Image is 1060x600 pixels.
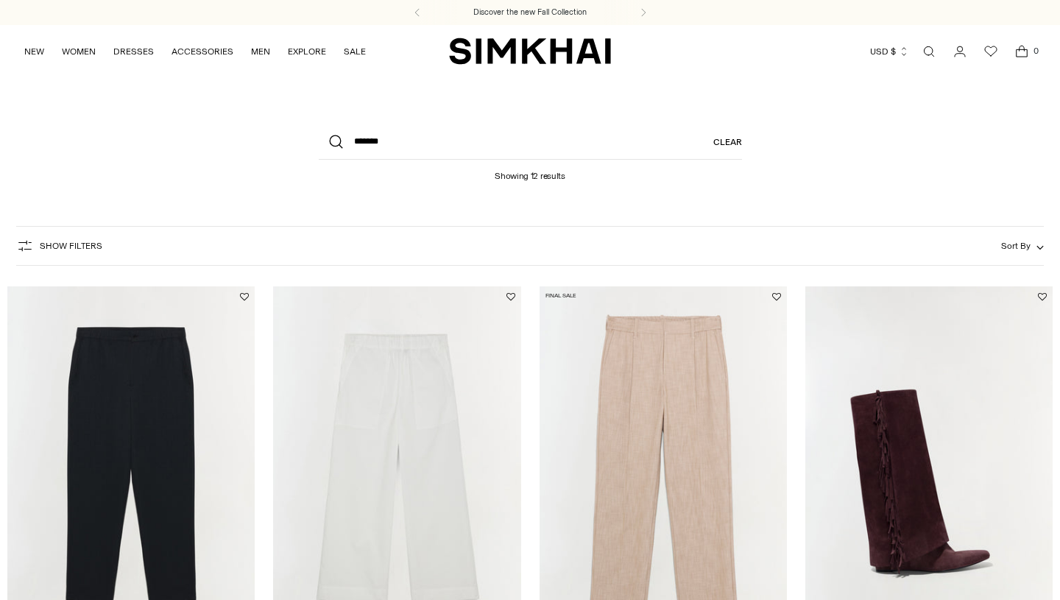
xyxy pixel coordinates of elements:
[449,37,611,66] a: SIMKHAI
[1001,241,1031,251] span: Sort By
[772,292,781,301] button: Add to Wishlist
[344,35,366,68] a: SALE
[506,292,515,301] button: Add to Wishlist
[870,35,909,68] button: USD $
[1001,238,1044,254] button: Sort By
[495,160,565,181] h1: Showing 12 results
[945,37,975,66] a: Go to the account page
[24,35,44,68] a: NEW
[914,37,944,66] a: Open search modal
[713,124,742,160] a: Clear
[113,35,154,68] a: DRESSES
[1029,44,1042,57] span: 0
[1038,292,1047,301] button: Add to Wishlist
[976,37,1006,66] a: Wishlist
[62,35,96,68] a: WOMEN
[40,241,102,251] span: Show Filters
[319,124,354,160] button: Search
[288,35,326,68] a: EXPLORE
[251,35,270,68] a: MEN
[473,7,587,18] a: Discover the new Fall Collection
[1007,37,1036,66] a: Open cart modal
[16,234,102,258] button: Show Filters
[240,292,249,301] button: Add to Wishlist
[172,35,233,68] a: ACCESSORIES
